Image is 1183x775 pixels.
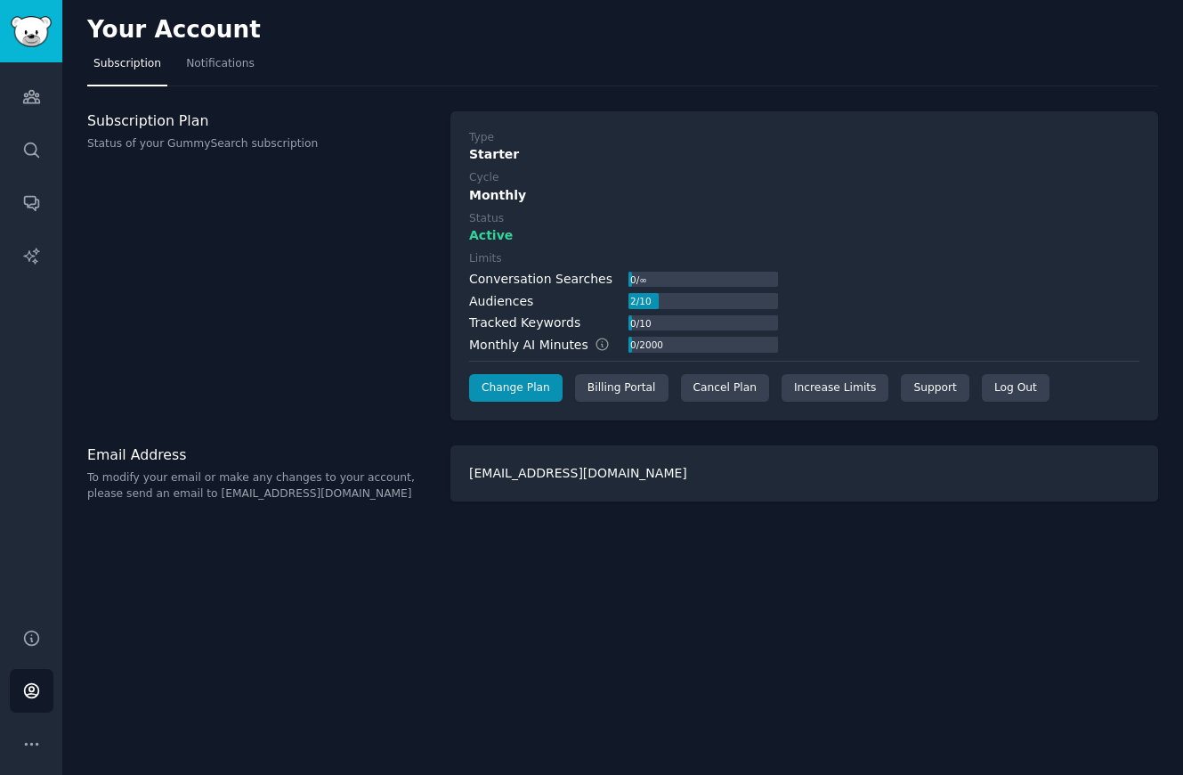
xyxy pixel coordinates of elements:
span: Active [469,226,513,245]
span: Notifications [186,56,255,72]
div: 2 / 10 [628,293,652,309]
div: Type [469,130,494,146]
p: To modify your email or make any changes to your account, please send an email to [EMAIL_ADDRESS]... [87,470,432,502]
a: Support [901,374,968,403]
div: Log Out [982,374,1049,403]
div: Monthly [469,186,1139,205]
span: Subscription [93,56,161,72]
div: Conversation Searches [469,270,612,289]
div: Monthly AI Minutes [469,336,628,355]
div: Starter [469,145,1139,164]
div: 0 / ∞ [628,272,648,288]
div: Limits [469,251,502,267]
a: Increase Limits [782,374,889,403]
h2: Your Account [87,16,261,45]
a: Subscription [87,50,167,86]
a: Notifications [180,50,261,86]
div: Status [469,211,504,227]
div: Cancel Plan [681,374,769,403]
div: [EMAIL_ADDRESS][DOMAIN_NAME] [450,445,1158,502]
div: Billing Portal [575,374,668,403]
p: Status of your GummySearch subscription [87,136,432,152]
h3: Subscription Plan [87,111,432,130]
div: 0 / 10 [628,315,652,331]
div: 0 / 2000 [628,337,664,353]
img: GummySearch logo [11,16,52,47]
div: Tracked Keywords [469,314,580,332]
h3: Email Address [87,445,432,464]
div: Audiences [469,292,533,311]
div: Cycle [469,170,498,186]
a: Change Plan [469,374,563,403]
